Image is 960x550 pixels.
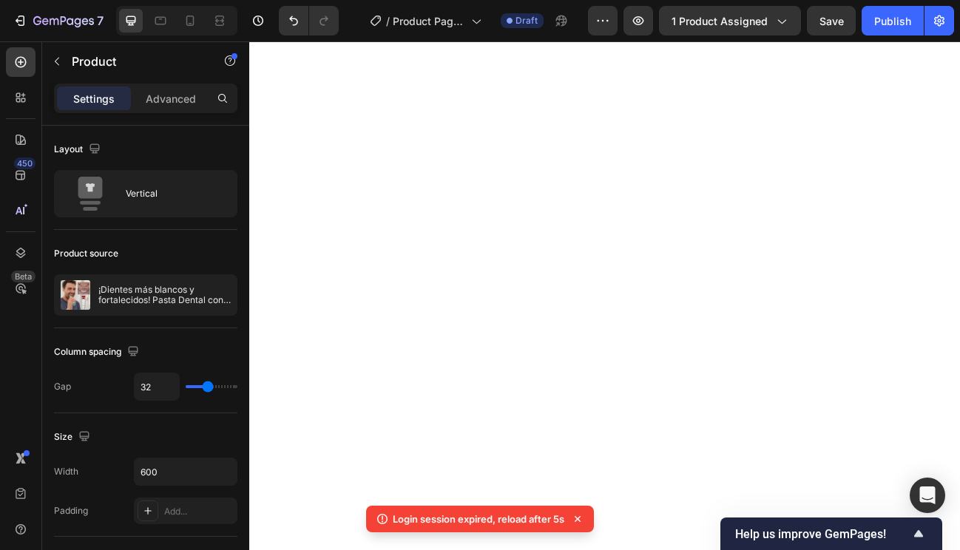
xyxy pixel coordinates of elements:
span: / [386,13,390,29]
button: 7 [6,6,110,35]
span: Save [819,15,844,27]
span: Product Page - [DATE] 19:10:46 [393,13,465,29]
div: Open Intercom Messenger [910,478,945,513]
p: Login session expired, reload after 5s [393,512,564,526]
p: Settings [73,91,115,106]
div: Undo/Redo [279,6,339,35]
div: Vertical [126,177,216,211]
div: Width [54,465,78,478]
div: Column spacing [54,342,142,362]
div: Product source [54,247,118,260]
p: 7 [97,12,104,30]
p: Advanced [146,91,196,106]
div: Layout [54,140,104,160]
p: Product [72,52,197,70]
input: Auto [135,458,237,485]
span: Help us improve GemPages! [735,527,910,541]
button: Save [807,6,856,35]
button: Show survey - Help us improve GemPages! [735,525,927,543]
div: Add... [164,505,234,518]
div: Beta [11,271,36,282]
div: Padding [54,504,88,517]
p: ¡Dientes más blancos y fortalecidos! Pasta Dental con Probióticos SP-6 PureSmile™ [98,285,231,305]
span: Draft [516,14,538,27]
button: Publish [862,6,924,35]
div: 450 [14,157,36,169]
span: 1 product assigned [672,13,768,29]
div: Publish [874,13,911,29]
button: 1 product assigned [659,6,801,35]
img: product feature img [61,280,90,310]
div: Size [54,427,93,447]
input: Auto [135,373,179,400]
iframe: Design area [249,41,960,550]
div: Gap [54,380,71,393]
